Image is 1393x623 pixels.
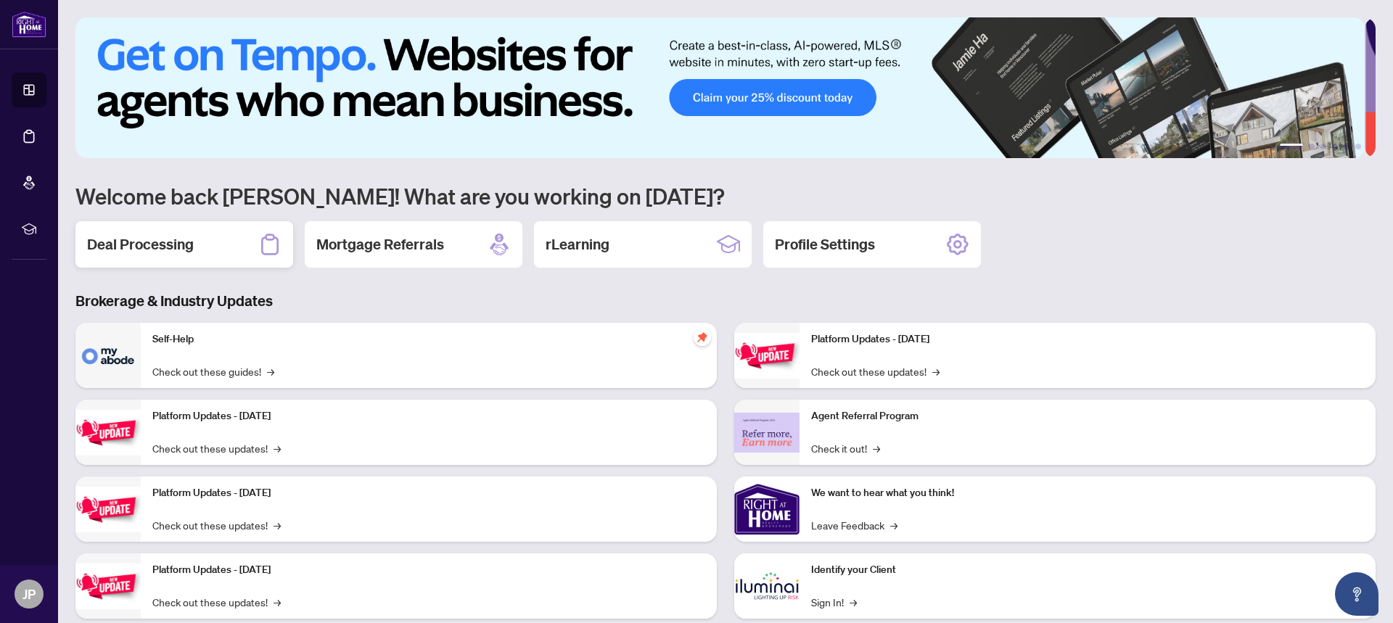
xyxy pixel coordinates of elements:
[811,485,1364,501] p: We want to hear what you think!
[811,440,880,456] a: Check it out!→
[152,562,705,578] p: Platform Updates - [DATE]
[152,331,705,347] p: Self-Help
[873,440,880,456] span: →
[734,413,800,453] img: Agent Referral Program
[811,594,857,610] a: Sign In!→
[152,408,705,424] p: Platform Updates - [DATE]
[152,363,274,379] a: Check out these guides!→
[75,323,141,388] img: Self-Help
[152,440,281,456] a: Check out these updates!→
[152,517,281,533] a: Check out these updates!→
[152,485,705,501] p: Platform Updates - [DATE]
[850,594,857,610] span: →
[734,333,800,379] img: Platform Updates - June 23, 2025
[775,234,875,255] h2: Profile Settings
[811,331,1364,347] p: Platform Updates - [DATE]
[1335,572,1378,616] button: Open asap
[274,440,281,456] span: →
[811,517,897,533] a: Leave Feedback→
[1280,144,1303,149] button: 1
[1355,144,1361,149] button: 6
[87,234,194,255] h2: Deal Processing
[694,329,711,346] span: pushpin
[75,487,141,532] img: Platform Updates - July 21, 2025
[1344,144,1349,149] button: 5
[12,11,46,38] img: logo
[734,553,800,619] img: Identify your Client
[811,562,1364,578] p: Identify your Client
[1309,144,1315,149] button: 2
[75,564,141,609] img: Platform Updates - July 8, 2025
[932,363,940,379] span: →
[75,17,1365,158] img: Slide 0
[267,363,274,379] span: →
[546,234,609,255] h2: rLearning
[152,594,281,610] a: Check out these updates!→
[1332,144,1338,149] button: 4
[75,410,141,455] img: Platform Updates - September 16, 2025
[316,234,444,255] h2: Mortgage Referrals
[274,517,281,533] span: →
[22,584,36,604] span: JP
[274,594,281,610] span: →
[734,476,800,542] img: We want to hear what you think!
[811,363,940,379] a: Check out these updates!→
[75,182,1376,210] h1: Welcome back [PERSON_NAME]! What are you working on [DATE]?
[1320,144,1326,149] button: 3
[890,517,897,533] span: →
[75,291,1376,311] h3: Brokerage & Industry Updates
[811,408,1364,424] p: Agent Referral Program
